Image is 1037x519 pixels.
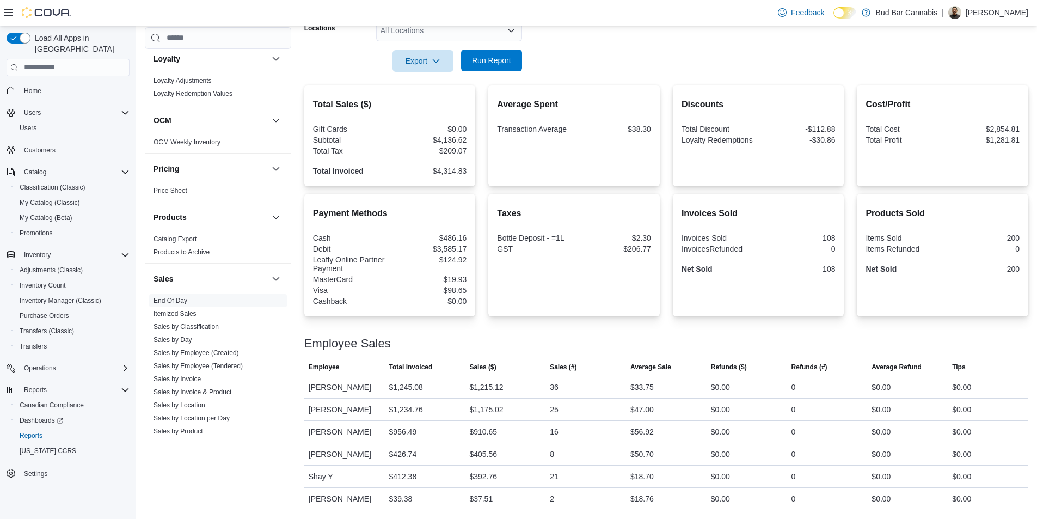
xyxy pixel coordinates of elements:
span: Customers [24,146,56,155]
span: Sales by Employee (Tendered) [154,362,243,370]
div: [PERSON_NAME] [304,399,385,420]
div: $0.00 [711,470,730,483]
a: Inventory Manager (Classic) [15,294,106,307]
div: Invoices Sold [682,234,756,242]
button: Inventory Count [11,278,134,293]
button: Inventory [20,248,55,261]
h2: Products Sold [866,207,1020,220]
button: Pricing [269,162,283,175]
span: Load All Apps in [GEOGRAPHIC_DATA] [30,33,130,54]
span: Canadian Compliance [20,401,84,410]
a: Sales by Day [154,336,192,344]
div: $1,215.12 [469,381,503,394]
a: OCM Weekly Inventory [154,138,220,146]
div: Sales [145,294,291,481]
button: Operations [2,361,134,376]
span: Dashboards [20,416,63,425]
div: $0.00 [392,125,467,133]
span: Inventory [24,251,51,259]
div: Total Tax [313,146,388,155]
button: Inventory Manager (Classic) [11,293,134,308]
div: Total Cost [866,125,940,133]
div: $39.38 [389,492,413,505]
div: $0.00 [872,492,891,505]
span: Customers [20,143,130,157]
a: Catalog Export [154,235,197,243]
div: $1,245.08 [389,381,423,394]
button: Products [269,211,283,224]
span: Inventory Manager (Classic) [20,296,101,305]
button: Products [154,212,267,223]
div: Cash [313,234,388,242]
button: Users [20,106,45,119]
span: Dashboards [15,414,130,427]
div: $910.65 [469,425,497,438]
span: Price Sheet [154,186,187,195]
a: Sales by Location per Day [154,414,230,422]
h2: Average Spent [497,98,651,111]
span: Washington CCRS [15,444,130,457]
div: $1,175.02 [469,403,503,416]
div: 108 [760,265,835,273]
span: Home [20,84,130,97]
span: Operations [24,364,56,373]
div: $3,585.17 [392,245,467,253]
div: $0.00 [872,448,891,461]
a: My Catalog (Beta) [15,211,77,224]
div: Items Refunded [866,245,940,253]
div: 108 [760,234,835,242]
span: Operations [20,362,130,375]
div: MasterCard [313,275,388,284]
div: 0 [791,425,796,438]
a: Sales by Classification [154,323,219,331]
a: Products to Archive [154,248,210,256]
span: Transfers [20,342,47,351]
button: My Catalog (Beta) [11,210,134,225]
h2: Discounts [682,98,836,111]
button: Sales [269,272,283,285]
p: [PERSON_NAME] [966,6,1028,19]
div: GST [497,245,572,253]
a: Sales by Employee (Created) [154,349,239,357]
span: Canadian Compliance [15,399,130,412]
div: 25 [550,403,559,416]
span: Reports [20,431,42,440]
button: [US_STATE] CCRS [11,443,134,459]
a: Inventory Count [15,279,70,292]
div: $0.00 [872,425,891,438]
div: $0.00 [952,470,971,483]
div: Visa [313,286,388,295]
span: My Catalog (Classic) [15,196,130,209]
div: $0.00 [711,403,730,416]
div: InvoicesRefunded [682,245,756,253]
strong: Total Invoiced [313,167,364,175]
span: Users [15,121,130,135]
div: $50.70 [630,448,654,461]
a: Feedback [774,2,829,23]
button: Reports [20,383,51,396]
div: $0.00 [392,297,467,306]
div: $0.00 [711,448,730,461]
span: Refunds ($) [711,363,747,371]
div: 200 [945,265,1020,273]
div: -$30.86 [760,136,835,144]
div: Pricing [145,184,291,202]
a: Classification (Classic) [15,181,90,194]
div: $1,281.81 [945,136,1020,144]
span: Inventory Manager (Classic) [15,294,130,307]
span: Sales by Day [154,335,192,344]
span: Promotions [20,229,53,237]
span: Tips [952,363,965,371]
div: $0.00 [952,425,971,438]
button: OCM [154,115,267,126]
div: -$112.88 [760,125,835,133]
button: Classification (Classic) [11,180,134,195]
span: My Catalog (Beta) [20,213,72,222]
div: $0.00 [711,425,730,438]
span: Loyalty Redemption Values [154,89,232,98]
a: Transfers [15,340,51,353]
div: Transaction Average [497,125,572,133]
div: $47.00 [630,403,654,416]
div: $19.93 [392,275,467,284]
span: Refunds (#) [791,363,827,371]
